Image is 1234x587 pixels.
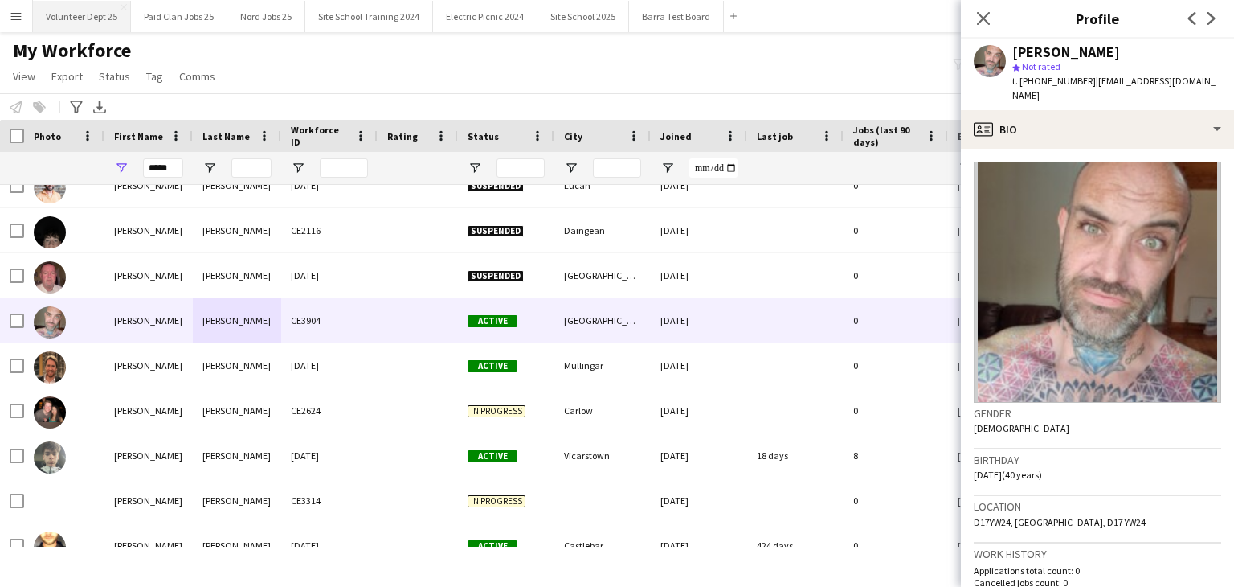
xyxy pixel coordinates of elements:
span: Photo [34,130,61,142]
span: First Name [114,130,163,142]
div: CE3904 [281,298,378,343]
span: Status [468,130,499,142]
div: [DATE] [651,253,747,298]
div: Mullingar [554,343,651,388]
span: Tag [146,69,163,84]
div: 0 [844,478,948,523]
img: Crew avatar or photo [974,162,1221,403]
h3: Gender [974,406,1221,421]
div: 0 [844,253,948,298]
button: Open Filter Menu [958,161,972,175]
div: 8 [844,433,948,478]
div: [DATE] [651,208,747,252]
span: Workforce ID [291,124,349,148]
div: [DATE] [281,433,378,478]
span: Active [468,540,517,552]
img: James Kelly [34,216,66,248]
p: Applications total count: 0 [974,564,1221,577]
div: [DATE] [651,298,747,343]
button: Paid Clan Jobs 25 [131,1,227,32]
div: 18 days [747,433,844,478]
button: Open Filter Menu [468,161,482,175]
div: 0 [844,298,948,343]
app-action-btn: Advanced filters [67,97,86,117]
span: Last Name [202,130,250,142]
img: James Miller [34,441,66,474]
div: Vicarstown [554,433,651,478]
div: [DATE] [651,163,747,207]
div: [DATE] [651,343,747,388]
div: 0 [844,343,948,388]
span: Active [468,360,517,372]
button: Open Filter Menu [114,161,129,175]
h3: Profile [961,8,1234,29]
div: 0 [844,208,948,252]
div: Lucan [554,163,651,207]
h3: Location [974,499,1221,514]
span: Suspended [468,180,524,192]
input: Workforce ID Filter Input [320,158,368,178]
div: [DATE] [281,163,378,207]
span: Joined [660,130,692,142]
span: City [564,130,582,142]
input: First Name Filter Input [143,158,183,178]
a: Export [45,66,89,87]
div: [PERSON_NAME] [193,478,281,523]
div: [DATE] [651,388,747,433]
button: Nord Jobs 25 [227,1,305,32]
span: Rating [387,130,418,142]
span: Status [99,69,130,84]
span: t. [PHONE_NUMBER] [1012,75,1096,87]
span: In progress [468,405,525,417]
input: City Filter Input [593,158,641,178]
div: [PERSON_NAME] [104,298,193,343]
div: [PERSON_NAME] [193,388,281,433]
img: James Nash [34,532,66,564]
input: Status Filter Input [496,158,545,178]
div: 0 [844,163,948,207]
a: Comms [173,66,222,87]
img: James Kelly [34,261,66,293]
div: Carlow [554,388,651,433]
div: 424 days [747,523,844,568]
button: Site School 2025 [537,1,629,32]
div: [PERSON_NAME] [104,523,193,568]
div: [PERSON_NAME] [193,523,281,568]
span: Suspended [468,225,524,237]
div: [PERSON_NAME] [193,433,281,478]
div: [PERSON_NAME] [104,253,193,298]
span: [DATE] (40 years) [974,469,1042,481]
span: Suspended [468,270,524,282]
img: James Mahon [34,396,66,429]
button: Open Filter Menu [202,161,217,175]
div: Daingean [554,208,651,252]
div: [DATE] [651,433,747,478]
div: Castlebar [554,523,651,568]
span: | [EMAIL_ADDRESS][DOMAIN_NAME] [1012,75,1216,101]
div: [DATE] [281,253,378,298]
span: View [13,69,35,84]
span: Email [958,130,983,142]
span: My Workforce [13,39,131,63]
div: [PERSON_NAME] [193,163,281,207]
div: [PERSON_NAME] [104,208,193,252]
div: CE2624 [281,388,378,433]
span: Active [468,315,517,327]
img: James Lowry [34,351,66,384]
button: Volunteer Dept 25 [33,1,131,32]
div: CE2116 [281,208,378,252]
div: [PERSON_NAME] [193,343,281,388]
h3: Birthday [974,453,1221,467]
a: View [6,66,42,87]
img: James Lennon [34,306,66,339]
div: Bio [961,110,1234,149]
span: Jobs (last 90 days) [853,124,919,148]
a: Tag [140,66,170,87]
button: Open Filter Menu [660,161,675,175]
button: Open Filter Menu [564,161,578,175]
img: James Keating [34,171,66,203]
div: 0 [844,388,948,433]
a: Status [92,66,137,87]
div: [DATE] [651,523,747,568]
button: Open Filter Menu [291,161,305,175]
